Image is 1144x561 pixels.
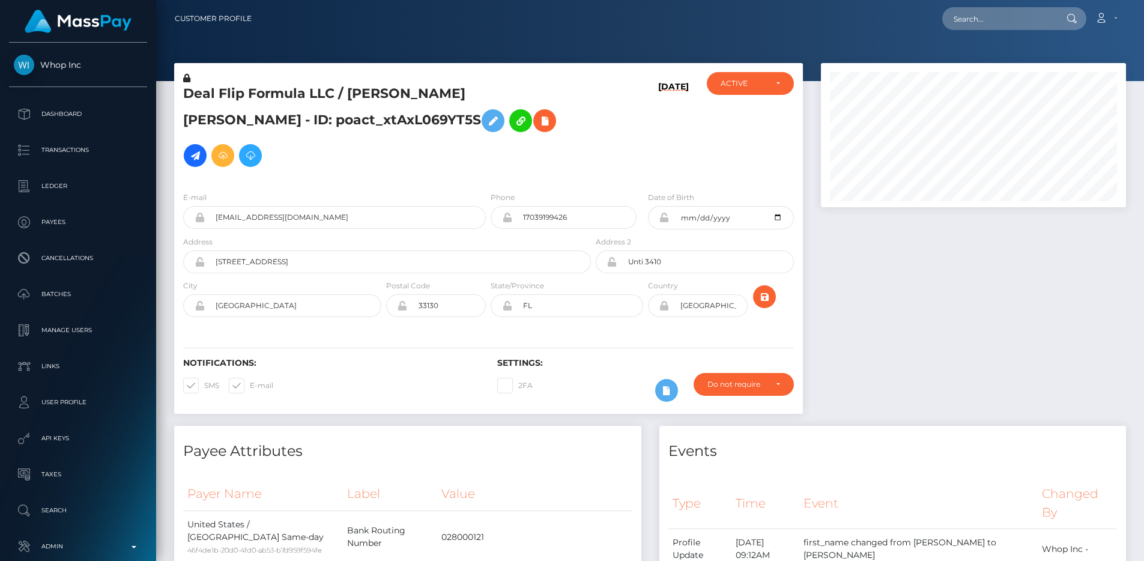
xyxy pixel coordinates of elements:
p: Search [14,502,142,520]
a: User Profile [9,387,147,417]
a: API Keys [9,423,147,453]
th: Event [799,478,1038,529]
label: Date of Birth [648,192,694,203]
a: Manage Users [9,315,147,345]
label: E-mail [183,192,207,203]
div: ACTIVE [721,79,766,88]
a: Search [9,496,147,526]
a: Cancellations [9,243,147,273]
input: Search... [942,7,1055,30]
div: Do not require [707,380,766,389]
p: Payees [14,213,142,231]
p: Manage Users [14,321,142,339]
button: ACTIVE [707,72,793,95]
label: 2FA [497,378,533,393]
p: Dashboard [14,105,142,123]
th: Payer Name [183,478,343,511]
a: Initiate Payout [184,144,207,167]
p: Admin [14,538,142,556]
label: Country [648,280,678,291]
p: Transactions [14,141,142,159]
button: Do not require [694,373,793,396]
th: Label [343,478,438,511]
small: 46f4de1b-20d0-4fd0-ab53-b7d959f594fe [187,546,322,554]
p: API Keys [14,429,142,447]
p: Cancellations [14,249,142,267]
a: Payees [9,207,147,237]
th: Type [668,478,732,529]
p: Ledger [14,177,142,195]
p: Taxes [14,465,142,484]
p: Batches [14,285,142,303]
th: Value [437,478,632,511]
label: State/Province [491,280,544,291]
th: Changed By [1038,478,1117,529]
img: Whop Inc [14,55,34,75]
h5: Deal Flip Formula LLC / [PERSON_NAME] [PERSON_NAME] - ID: poact_xtAxL069YT5S [183,85,584,173]
label: Postal Code [386,280,430,291]
label: Phone [491,192,515,203]
a: Links [9,351,147,381]
h4: Events [668,441,1118,462]
a: Transactions [9,135,147,165]
a: Dashboard [9,99,147,129]
p: User Profile [14,393,142,411]
a: Customer Profile [175,6,252,31]
p: Links [14,357,142,375]
span: Whop Inc [9,59,147,70]
label: City [183,280,198,291]
label: Address 2 [596,237,631,247]
h6: Settings: [497,358,793,368]
th: Time [731,478,799,529]
label: E-mail [229,378,273,393]
a: Batches [9,279,147,309]
h6: [DATE] [658,82,689,177]
label: Address [183,237,213,247]
label: SMS [183,378,219,393]
a: Taxes [9,459,147,490]
a: Ledger [9,171,147,201]
h4: Payee Attributes [183,441,632,462]
img: MassPay Logo [25,10,132,33]
h6: Notifications: [183,358,479,368]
